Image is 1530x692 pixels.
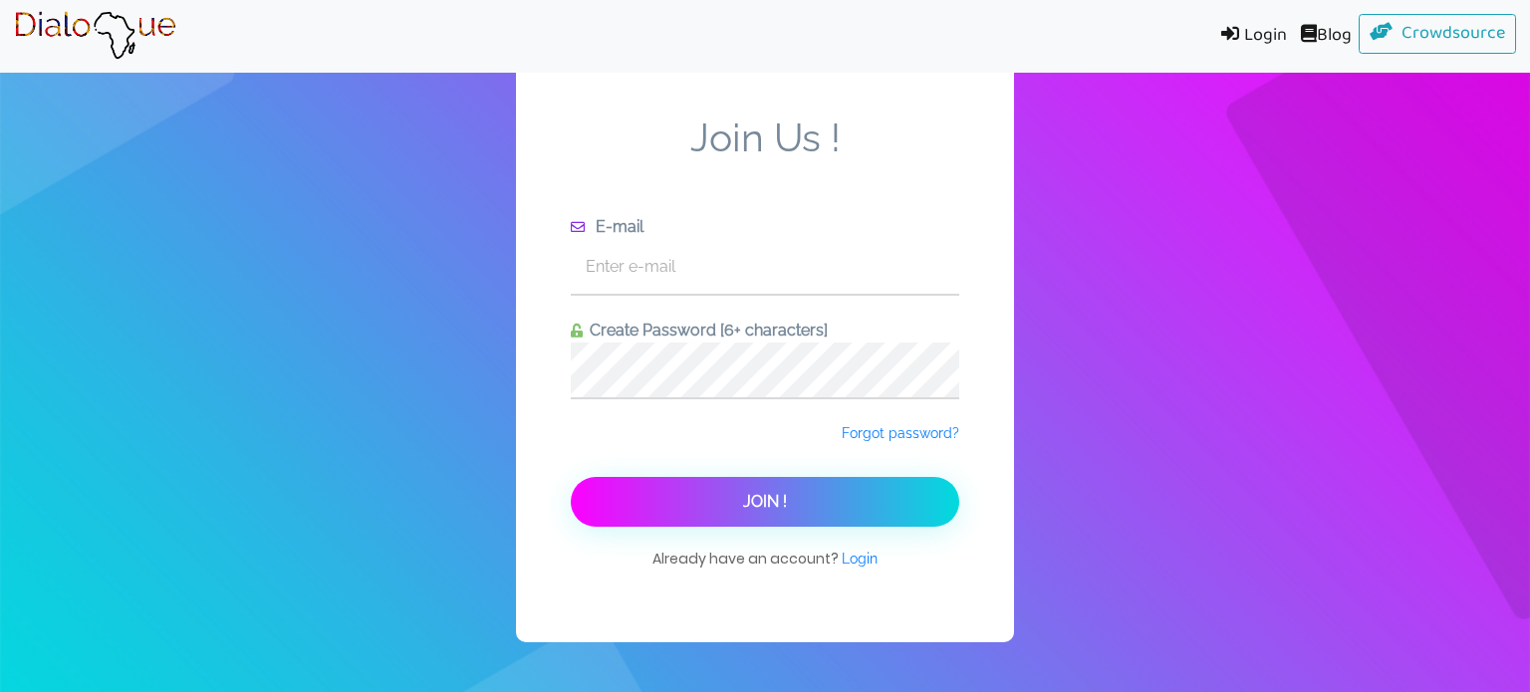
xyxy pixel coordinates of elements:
[743,492,787,511] span: Join !
[1206,14,1294,59] a: Login
[842,551,878,567] span: Login
[842,425,959,441] span: Forgot password?
[14,11,176,61] img: Brand
[571,115,959,215] span: Join Us !
[1294,14,1359,59] a: Blog
[571,239,959,294] input: Enter e-mail
[1359,14,1517,54] a: Crowdsource
[842,423,959,443] a: Forgot password?
[589,217,643,236] span: E-mail
[842,549,878,569] a: Login
[652,548,878,588] span: Already have an account?
[571,477,959,527] button: Join !
[583,321,828,340] span: Create Password [6+ characters]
